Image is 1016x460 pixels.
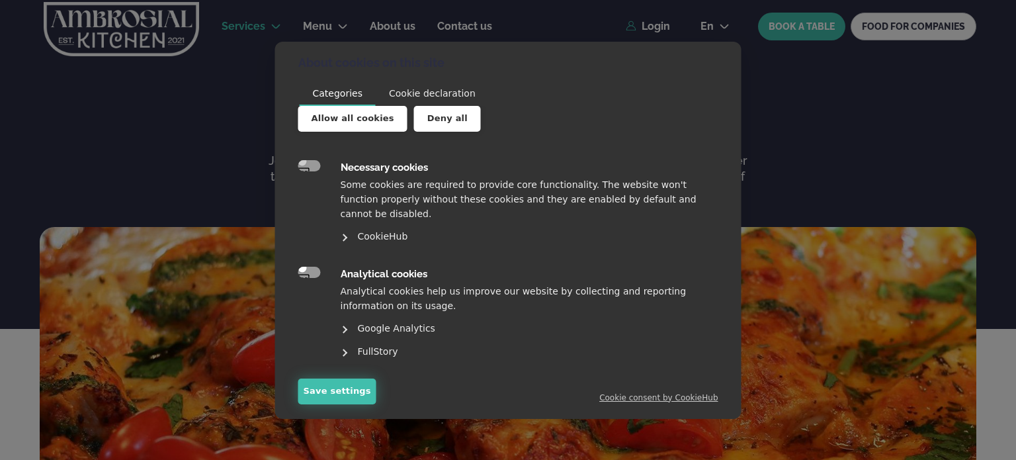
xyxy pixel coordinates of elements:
p: Analytical cookies help us improve our website by collecting and reporting information on its usage. [341,284,718,313]
strong: About cookies on this site [298,56,444,69]
strong: Necessary cookies [341,161,428,173]
button: Deny all [414,106,481,132]
strong: Analytical cookies [341,268,427,280]
a: Categories [300,82,376,107]
button: Save settings [298,379,376,404]
p: Some cookies are required to provide core functionality. The website won't function properly with... [341,177,718,221]
a: Cookie declaration [376,82,489,107]
a: Cookie consent by CookieHub [599,393,718,402]
a: FullStory [355,340,718,363]
a: CookieHub [355,225,718,248]
button: Allow all cookies [298,106,407,132]
a: Google Analytics [355,317,718,340]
